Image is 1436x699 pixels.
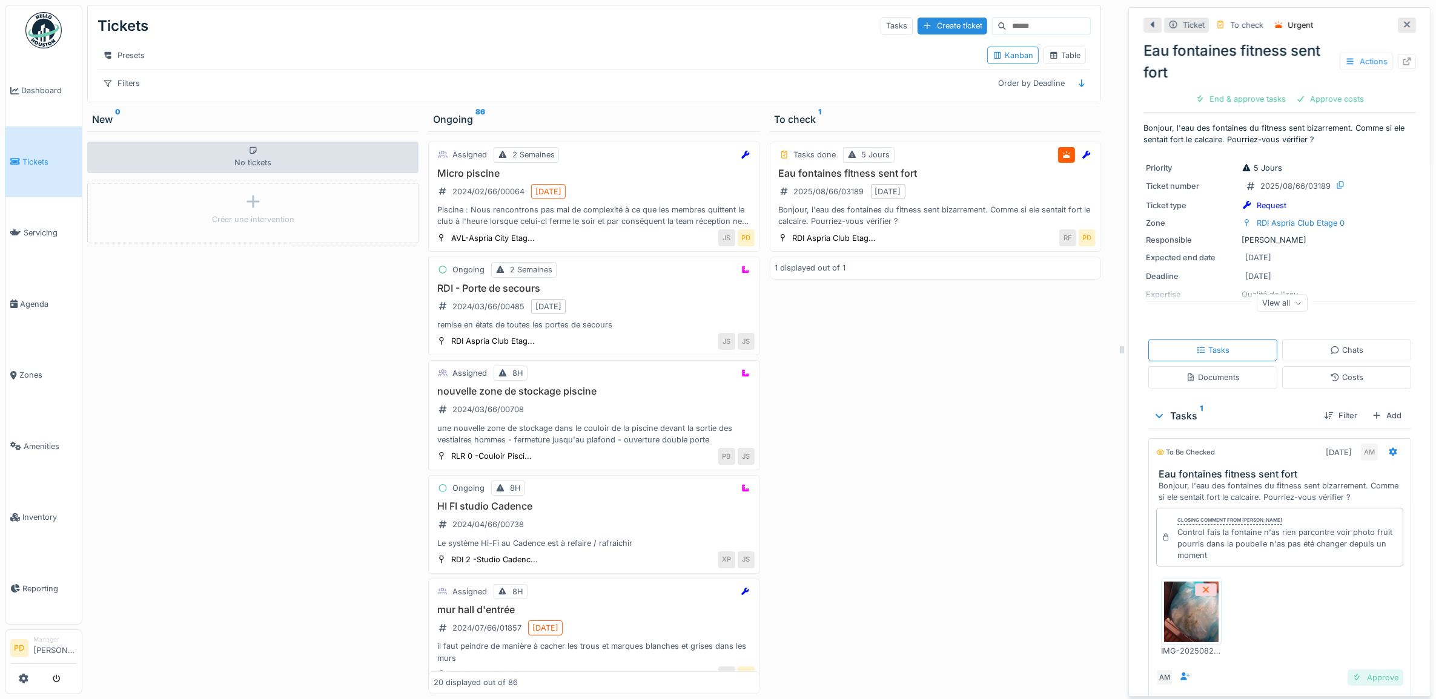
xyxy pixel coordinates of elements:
[1186,372,1240,383] div: Documents
[1291,91,1369,107] div: Approve costs
[24,227,77,238] span: Servicing
[794,186,864,197] div: 2025/08/66/03189
[452,149,487,160] div: Assigned
[1059,229,1076,246] div: RF
[87,142,419,173] div: No tickets
[993,50,1033,61] div: Kanban
[5,269,82,340] a: Agenda
[452,519,524,530] div: 2024/04/66/00738
[434,422,754,445] div: une nouvelle zone de stockage dans le couloir de la piscine devant la sortie des vestiaires homme...
[434,386,754,397] h3: nouvelle zone de stockage piscine
[1146,234,1414,246] div: [PERSON_NAME]
[512,586,523,597] div: 8H
[1146,217,1237,229] div: Zone
[918,18,987,34] div: Create ticket
[452,367,487,379] div: Assigned
[718,448,735,465] div: PB
[115,112,121,126] sup: 0
[1200,409,1203,423] sup: 1
[212,214,294,225] div: Créer une intervention
[1348,669,1403,686] div: Approve
[434,500,754,512] h3: HI FI studio Cadence
[510,264,552,275] div: 2 Semaines
[452,301,524,312] div: 2024/03/66/00485
[475,112,485,126] sup: 86
[738,229,755,246] div: PD
[22,156,77,168] span: Tickets
[510,482,521,494] div: 8H
[1257,200,1286,211] div: Request
[5,126,82,198] a: Tickets
[1230,19,1263,31] div: To check
[1146,162,1237,174] div: Priority
[1161,645,1222,657] div: IMG-20250821-WA0009.jpeg
[718,333,735,350] div: JS
[98,10,148,42] div: Tickets
[434,204,754,227] div: Piscine : Nous rencontrons pas mal de complexité à ce que les membres quittent le club à l'heure ...
[434,283,754,294] h3: RDI - Porte de secours
[92,112,414,126] div: New
[993,74,1070,92] div: Order by Deadline
[738,333,755,350] div: JS
[1191,91,1291,107] div: End & approve tasks
[775,112,1096,126] div: To check
[535,186,561,197] div: [DATE]
[434,319,754,330] div: remise en états de toutes les portes de secours
[1330,344,1363,356] div: Chats
[718,666,735,683] div: FC
[1159,480,1406,503] div: Bonjour, l'eau des fontaines du fitness sent bizarrement. Comme si ele sentait fort le calcaire. ...
[24,441,77,452] span: Amenities
[532,622,558,634] div: [DATE]
[451,669,523,680] div: RDI 0 -Hall d'entrée
[22,511,77,523] span: Inventory
[793,232,876,244] div: RDI Aspria Club Etag...
[1146,252,1237,263] div: Expected end date
[434,537,754,549] div: Le système Hi-Fi au Cadence est à refaire / rafraichir
[21,85,77,96] span: Dashboard
[1245,271,1271,282] div: [DATE]
[1153,409,1314,423] div: Tasks
[452,586,487,597] div: Assigned
[1164,582,1219,642] img: xu6hoz7adpbyx0goi7ih1uqq6345
[512,149,555,160] div: 2 Semaines
[434,677,518,689] div: 20 displayed out of 86
[1183,19,1205,31] div: Ticket
[1146,200,1237,211] div: Ticket type
[5,197,82,269] a: Servicing
[452,404,524,415] div: 2024/03/66/00708
[451,450,532,462] div: RLR 0 -Couloir Pisci...
[451,232,535,244] div: AVL-Aspria City Etag...
[738,551,755,568] div: JS
[1146,271,1237,282] div: Deadline
[1143,122,1416,145] p: Bonjour, l'eau des fontaines du fitness sent bizarrement. Comme si ele sentait fort le calcaire. ...
[434,640,754,663] div: il faut peindre de manière à cacher les trous et marques blanches et grises dans les murs
[1361,444,1378,461] div: AM
[33,635,77,644] div: Manager
[775,262,846,274] div: 1 displayed out of 1
[451,554,538,565] div: RDI 2 -Studio Cadenc...
[875,186,901,197] div: [DATE]
[1257,217,1345,229] div: RDI Aspria Club Etage 0
[452,186,524,197] div: 2024/02/66/00064
[794,149,836,160] div: Tasks done
[434,604,754,615] h3: mur hall d'entrée
[1146,180,1237,192] div: Ticket number
[1260,180,1331,192] div: 2025/08/66/03189
[1319,407,1362,424] div: Filter
[1177,516,1282,525] div: Closing comment from [PERSON_NAME]
[25,12,62,48] img: Badge_color-CXgf-gQk.svg
[10,635,77,664] a: PD Manager[PERSON_NAME]
[1079,229,1096,246] div: PD
[20,298,77,310] span: Agenda
[718,551,735,568] div: XP
[5,482,82,553] a: Inventory
[1049,50,1080,61] div: Table
[452,482,485,494] div: Ongoing
[5,553,82,625] a: Reporting
[775,168,1096,179] h3: Eau fontaines fitness sent fort
[98,74,145,92] div: Filters
[5,340,82,411] a: Zones
[862,149,890,160] div: 5 Jours
[775,204,1096,227] div: Bonjour, l'eau des fontaines du fitness sent bizarrement. Comme si ele sentait fort le calcaire. ...
[22,583,77,594] span: Reporting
